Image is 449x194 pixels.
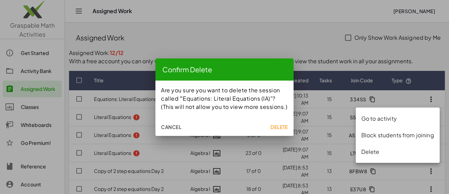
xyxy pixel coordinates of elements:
[161,86,288,111] div: Are you sure you want to delete the session called ‟Equations: Literal Equations (IA)"?(This will...
[158,121,184,133] button: Cancel
[268,121,291,133] button: Delete
[270,124,288,130] span: Delete
[161,124,181,130] span: Cancel
[162,65,294,74] div: Confirm Delete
